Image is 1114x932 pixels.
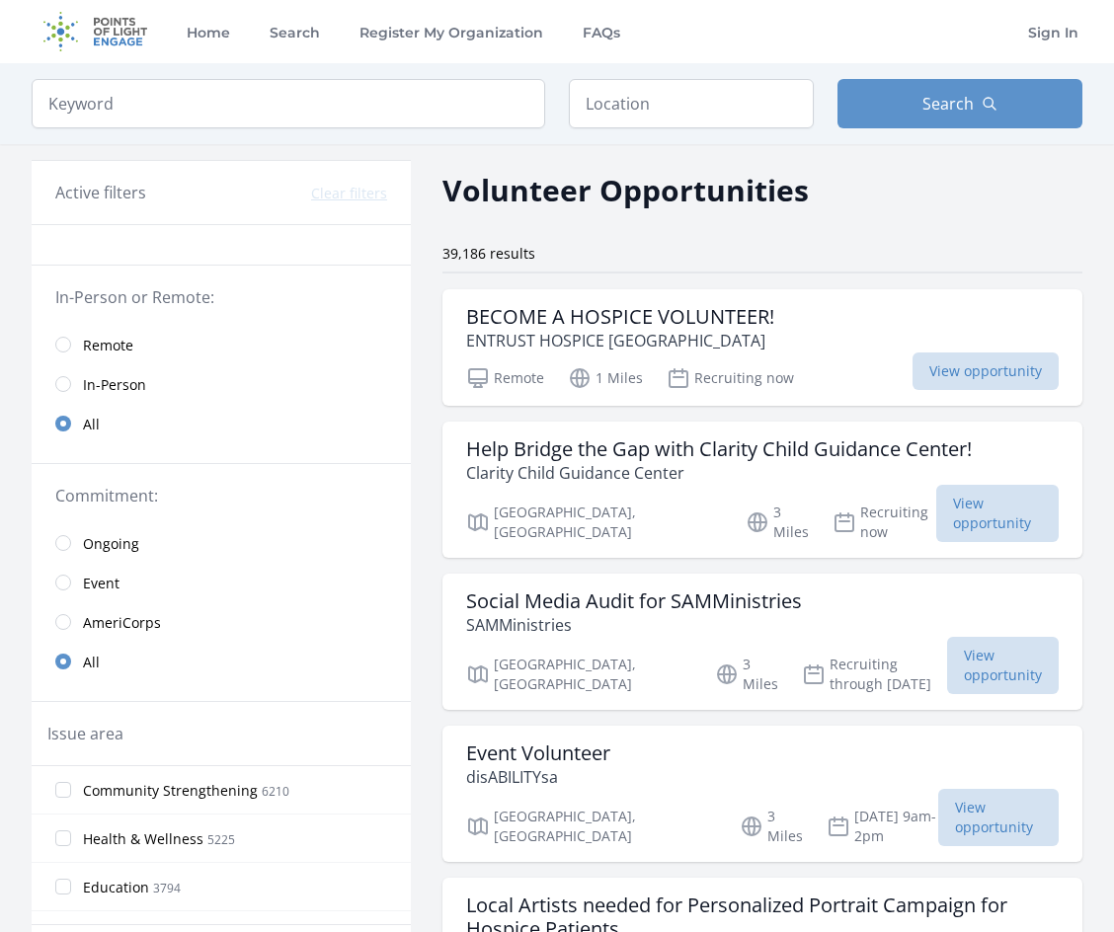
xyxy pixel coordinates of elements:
p: ENTRUST HOSPICE [GEOGRAPHIC_DATA] [466,329,774,352]
span: View opportunity [936,485,1059,542]
a: Event [32,563,411,602]
p: 3 Miles [746,503,809,542]
a: In-Person [32,364,411,404]
a: Ongoing [32,523,411,563]
span: 39,186 results [442,244,535,263]
p: 3 Miles [740,807,803,846]
p: [GEOGRAPHIC_DATA], [GEOGRAPHIC_DATA] [466,655,691,694]
h3: Help Bridge the Gap with Clarity Child Guidance Center! [466,437,972,461]
span: 6210 [262,783,289,800]
p: Remote [466,366,544,390]
span: 5225 [207,831,235,848]
button: Clear filters [311,184,387,203]
p: Recruiting now [833,503,937,542]
p: 1 Miles [568,366,643,390]
span: View opportunity [938,789,1059,846]
legend: Issue area [47,722,123,745]
input: Location [569,79,814,128]
span: Education [83,878,149,897]
a: Help Bridge the Gap with Clarity Child Guidance Center! Clarity Child Guidance Center [GEOGRAPHIC... [442,422,1082,558]
h3: Social Media Audit for SAMMinistries [466,589,802,613]
p: [GEOGRAPHIC_DATA], [GEOGRAPHIC_DATA] [466,807,716,846]
span: In-Person [83,375,146,395]
p: SAMMinistries [466,613,802,637]
span: View opportunity [947,637,1059,694]
p: Clarity Child Guidance Center [466,461,972,485]
p: [DATE] 9am-2pm [827,807,938,846]
a: Remote [32,325,411,364]
span: AmeriCorps [83,613,161,633]
a: All [32,642,411,681]
span: Event [83,574,119,593]
h2: Volunteer Opportunities [442,168,809,212]
p: [GEOGRAPHIC_DATA], [GEOGRAPHIC_DATA] [466,503,722,542]
span: All [83,415,100,434]
a: Event Volunteer disABILITYsa [GEOGRAPHIC_DATA], [GEOGRAPHIC_DATA] 3 Miles [DATE] 9am-2pm View opp... [442,726,1082,862]
h3: Active filters [55,181,146,204]
span: Remote [83,336,133,355]
p: disABILITYsa [466,765,610,789]
span: View opportunity [913,352,1059,390]
legend: Commitment: [55,484,387,507]
span: Ongoing [83,534,139,554]
a: Social Media Audit for SAMMinistries SAMMinistries [GEOGRAPHIC_DATA], [GEOGRAPHIC_DATA] 3 Miles R... [442,574,1082,710]
a: All [32,404,411,443]
p: Recruiting now [667,366,794,390]
span: All [83,653,100,672]
a: AmeriCorps [32,602,411,642]
span: 3794 [153,880,181,896]
span: Health & Wellness [83,829,203,849]
p: 3 Miles [715,655,778,694]
input: Health & Wellness 5225 [55,830,71,846]
a: BECOME A HOSPICE VOLUNTEER! ENTRUST HOSPICE [GEOGRAPHIC_DATA] Remote 1 Miles Recruiting now View ... [442,289,1082,406]
p: Recruiting through [DATE] [802,655,947,694]
input: Keyword [32,79,545,128]
h3: Event Volunteer [466,741,610,765]
span: Search [922,92,974,116]
span: Community Strengthening [83,781,258,801]
button: Search [837,79,1082,128]
input: Education 3794 [55,879,71,894]
legend: In-Person or Remote: [55,285,387,309]
h3: BECOME A HOSPICE VOLUNTEER! [466,305,774,329]
input: Community Strengthening 6210 [55,782,71,798]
